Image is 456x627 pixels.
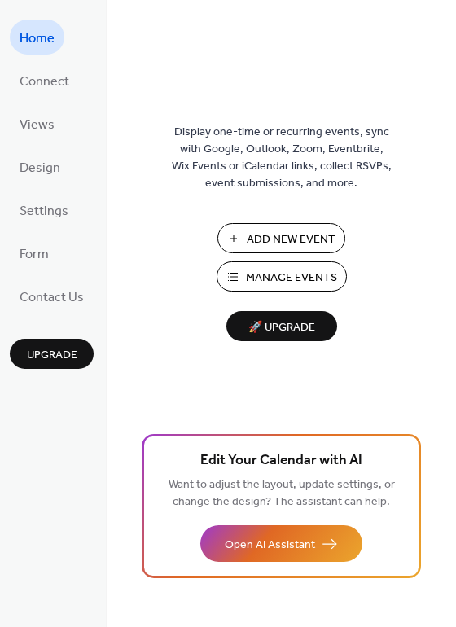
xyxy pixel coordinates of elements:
[27,347,77,364] span: Upgrade
[10,20,64,55] a: Home
[20,285,84,310] span: Contact Us
[10,63,79,98] a: Connect
[20,156,60,181] span: Design
[247,231,335,248] span: Add New Event
[10,149,70,184] a: Design
[10,278,94,313] a: Contact Us
[20,69,69,94] span: Connect
[226,311,337,341] button: 🚀 Upgrade
[217,261,347,292] button: Manage Events
[10,106,64,141] a: Views
[20,112,55,138] span: Views
[10,235,59,270] a: Form
[225,537,315,554] span: Open AI Assistant
[169,474,395,513] span: Want to adjust the layout, update settings, or change the design? The assistant can help.
[217,223,345,253] button: Add New Event
[172,124,392,192] span: Display one-time or recurring events, sync with Google, Outlook, Zoom, Eventbrite, Wix Events or ...
[200,449,362,472] span: Edit Your Calendar with AI
[20,242,49,267] span: Form
[10,339,94,369] button: Upgrade
[246,270,337,287] span: Manage Events
[200,525,362,562] button: Open AI Assistant
[236,317,327,339] span: 🚀 Upgrade
[20,26,55,51] span: Home
[10,192,78,227] a: Settings
[20,199,68,224] span: Settings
